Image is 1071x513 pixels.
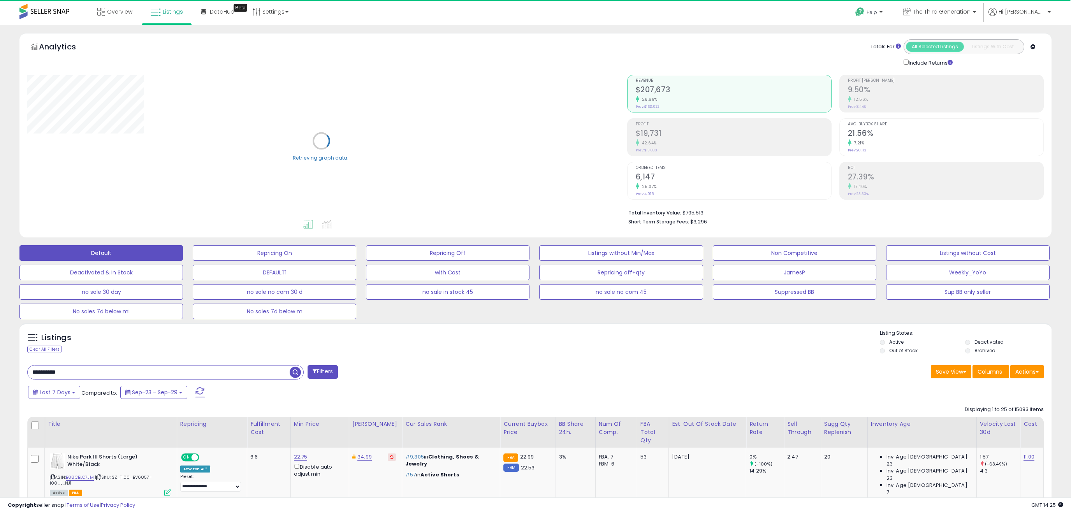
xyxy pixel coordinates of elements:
[250,420,287,436] div: Fulfillment Cost
[636,172,831,183] h2: 6,147
[19,245,183,261] button: Default
[973,365,1009,378] button: Columns
[352,420,399,428] div: [PERSON_NAME]
[405,471,416,478] span: #57
[405,471,494,478] p: in
[931,365,971,378] button: Save View
[965,406,1044,413] div: Displaying 1 to 25 of 15083 items
[599,420,634,436] div: Num of Comp.
[886,496,971,510] span: Inv. Age [DEMOGRAPHIC_DATA]-180:
[8,501,36,509] strong: Copyright
[50,453,171,495] div: ASIN:
[848,79,1043,83] span: Profit [PERSON_NAME]
[672,420,743,428] div: Est. Out Of Stock Date
[50,453,65,469] img: 31bMBANC51L._SL40_.jpg
[19,265,183,280] button: Deactivated & In Stock
[366,245,529,261] button: Repricing Off
[636,191,654,196] small: Prev: 4,915
[539,265,703,280] button: Repricing off+qty
[39,41,91,54] h5: Analytics
[50,490,68,496] span: All listings currently available for purchase on Amazon
[636,166,831,170] span: Ordered Items
[978,368,1002,376] span: Columns
[636,85,831,96] h2: $207,673
[636,79,831,83] span: Revenue
[628,207,1038,217] li: $795,513
[132,388,178,396] span: Sep-23 - Sep-29
[880,330,1052,337] p: Listing States:
[886,475,893,482] span: 23
[640,453,663,460] div: 53
[886,284,1050,300] button: Sup BB only seller
[67,453,162,470] b: Nike Park III Shorts (Large) White/Black
[851,97,868,102] small: 12.56%
[867,9,877,16] span: Help
[521,464,535,471] span: 22.53
[180,420,244,428] div: Repricing
[898,58,962,67] div: Include Returns
[985,461,1007,467] small: (-63.49%)
[308,365,338,379] button: Filters
[1031,501,1063,509] span: 2025-10-7 14:25 GMT
[848,85,1043,96] h2: 9.50%
[886,460,893,467] span: 23
[182,454,192,461] span: ON
[787,453,815,460] div: 2.47
[713,284,876,300] button: Suppressed BB
[539,284,703,300] button: no sale no com 45
[405,453,494,467] p: in
[886,467,969,474] span: Inv. Age [DEMOGRAPHIC_DATA]:
[293,154,350,161] div: Retrieving graph data..
[713,245,876,261] button: Non Competitive
[120,386,187,399] button: Sep-23 - Sep-29
[503,420,552,436] div: Current Buybox Price
[690,218,707,225] span: $3,296
[1024,420,1040,428] div: Cost
[848,148,866,153] small: Prev: 20.11%
[163,8,183,16] span: Listings
[980,420,1017,436] div: Velocity Last 30d
[366,284,529,300] button: no sale in stock 45
[599,460,631,467] div: FBM: 6
[40,388,70,396] span: Last 7 Days
[889,347,918,354] label: Out of Stock
[848,172,1043,183] h2: 27.39%
[886,265,1050,280] button: Weekly_YoYo
[193,245,356,261] button: Repricing On
[964,42,1022,52] button: Listings With Cost
[234,4,247,12] div: Tooltip anchor
[848,104,866,109] small: Prev: 8.44%
[749,420,781,436] div: Return Rate
[824,453,862,460] div: 20
[913,8,971,16] span: The Third Generation
[636,148,657,153] small: Prev: $13,833
[980,467,1020,474] div: 4.3
[366,265,529,280] button: with Cost
[294,420,346,428] div: Min Price
[193,304,356,319] button: No sales 7d below m
[210,8,234,16] span: DataHub
[639,97,658,102] small: 26.69%
[405,453,424,460] span: #9,305
[639,140,657,146] small: 42.64%
[420,471,459,478] span: Active Shorts
[599,453,631,460] div: FBA: 7
[250,453,285,460] div: 6.6
[713,265,876,280] button: JamesP
[886,453,969,460] span: Inv. Age [DEMOGRAPHIC_DATA]:
[974,339,1004,345] label: Deactivated
[636,104,659,109] small: Prev: $163,922
[628,218,689,225] b: Short Term Storage Fees:
[19,304,183,319] button: No sales 7d below mi
[848,191,869,196] small: Prev: 23.33%
[980,453,1020,460] div: 1.57
[889,339,904,345] label: Active
[749,453,784,460] div: 0%
[539,245,703,261] button: Listings without Min/Max
[886,489,889,496] span: 7
[999,8,1045,16] span: Hi [PERSON_NAME]
[636,129,831,139] h2: $19,731
[67,501,100,509] a: Terms of Use
[27,346,62,353] div: Clear All Filters
[294,462,343,478] div: Disable auto adjust min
